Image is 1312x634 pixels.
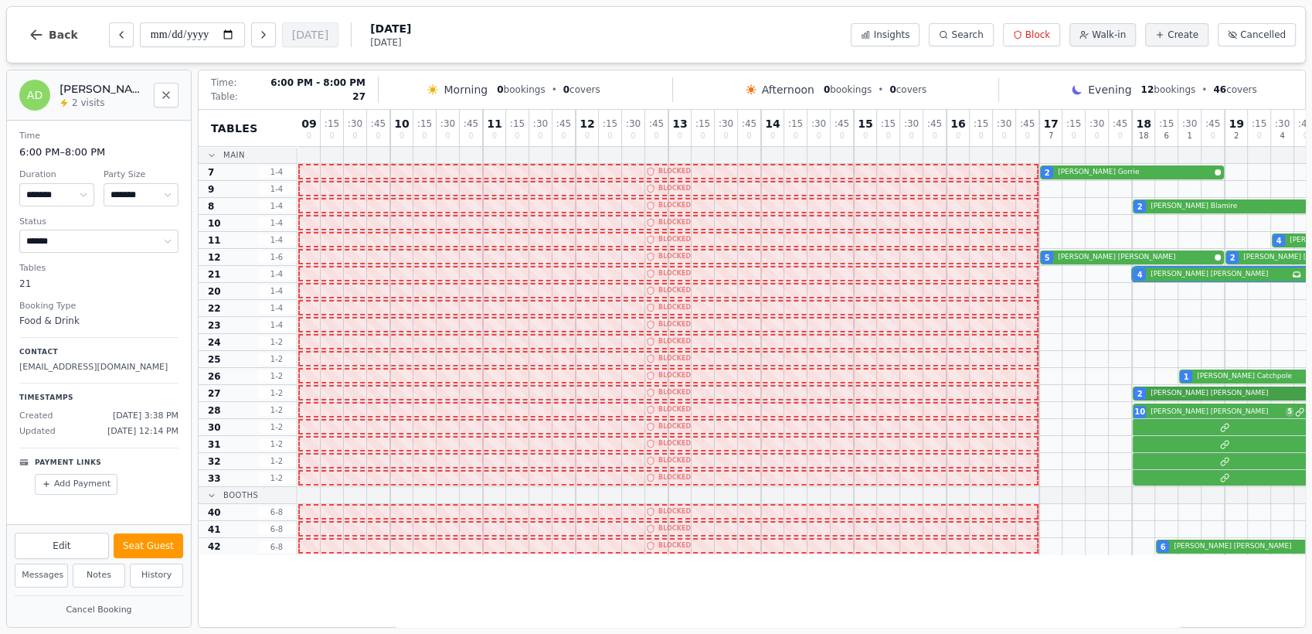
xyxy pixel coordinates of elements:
[631,132,635,140] span: 0
[719,119,733,128] span: : 30
[1140,84,1195,96] span: bookings
[370,21,411,36] span: [DATE]
[130,564,183,588] button: History
[1252,119,1266,128] span: : 15
[444,82,488,97] span: Morning
[258,404,295,416] span: 1 - 2
[839,132,844,140] span: 0
[1256,132,1261,140] span: 0
[258,541,295,553] span: 6 - 8
[59,81,144,97] h2: [PERSON_NAME] [PERSON_NAME]
[654,132,658,140] span: 0
[1094,132,1099,140] span: 0
[1117,132,1122,140] span: 0
[258,336,295,348] span: 1 - 2
[1001,132,1006,140] span: 0
[1151,388,1304,399] span: [PERSON_NAME] [PERSON_NAME]
[208,302,221,315] span: 22
[580,118,594,129] span: 12
[371,119,386,128] span: : 45
[1275,119,1290,128] span: : 30
[533,119,548,128] span: : 30
[811,119,826,128] span: : 30
[834,119,849,128] span: : 45
[208,523,221,536] span: 41
[723,132,728,140] span: 0
[1137,269,1143,281] span: 4
[1066,119,1081,128] span: : 15
[208,404,221,417] span: 28
[208,319,221,332] span: 23
[1229,118,1243,129] span: 19
[626,119,641,128] span: : 30
[208,234,221,247] span: 11
[1276,235,1282,247] span: 4
[1213,84,1256,96] span: covers
[889,84,896,95] span: 0
[258,166,295,178] span: 1 - 4
[956,132,960,140] span: 0
[561,132,566,140] span: 0
[497,84,545,96] span: bookings
[19,169,94,182] dt: Duration
[909,132,913,140] span: 0
[1045,252,1050,264] span: 5
[348,119,362,128] span: : 30
[678,132,682,140] span: 0
[399,132,404,140] span: 0
[208,285,221,298] span: 20
[352,90,365,103] span: 27
[49,29,78,40] span: Back
[352,132,357,140] span: 0
[1089,119,1104,128] span: : 30
[951,29,983,41] span: Search
[258,251,295,263] span: 1 - 6
[208,200,214,213] span: 8
[1003,23,1060,46] button: Block
[19,410,53,423] span: Created
[1234,132,1239,140] span: 2
[878,84,883,96] span: •
[19,216,178,229] dt: Status
[258,438,295,450] span: 1 - 2
[73,564,126,588] button: Notes
[603,119,617,128] span: : 15
[1303,132,1307,140] span: 0
[1145,23,1208,46] button: Create
[258,234,295,246] span: 1 - 4
[282,22,338,47] button: [DATE]
[1210,132,1215,140] span: 0
[538,132,542,140] span: 0
[927,119,942,128] span: : 45
[251,22,276,47] button: Next day
[72,97,104,109] span: 2 visits
[258,370,295,382] span: 1 - 2
[563,84,569,95] span: 0
[258,200,295,212] span: 1 - 4
[307,132,311,140] span: 0
[258,217,295,229] span: 1 - 4
[978,132,983,140] span: 0
[742,119,756,128] span: : 45
[208,438,221,451] span: 31
[464,119,478,128] span: : 45
[1137,388,1143,400] span: 2
[497,84,503,95] span: 0
[19,277,178,291] dd: 21
[770,132,775,140] span: 0
[270,77,365,89] span: 6:00 PM - 8:00 PM
[1280,132,1284,140] span: 4
[19,262,178,275] dt: Tables
[1168,29,1198,41] span: Create
[208,370,221,383] span: 26
[556,119,571,128] span: : 45
[552,84,557,96] span: •
[258,353,295,365] span: 1 - 2
[376,132,380,140] span: 0
[417,119,432,128] span: : 15
[492,132,497,140] span: 0
[1058,167,1212,178] span: [PERSON_NAME] Gorrie
[19,361,178,374] p: [EMAIL_ADDRESS][DOMAIN_NAME]
[1043,118,1058,129] span: 17
[211,90,238,103] span: Table:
